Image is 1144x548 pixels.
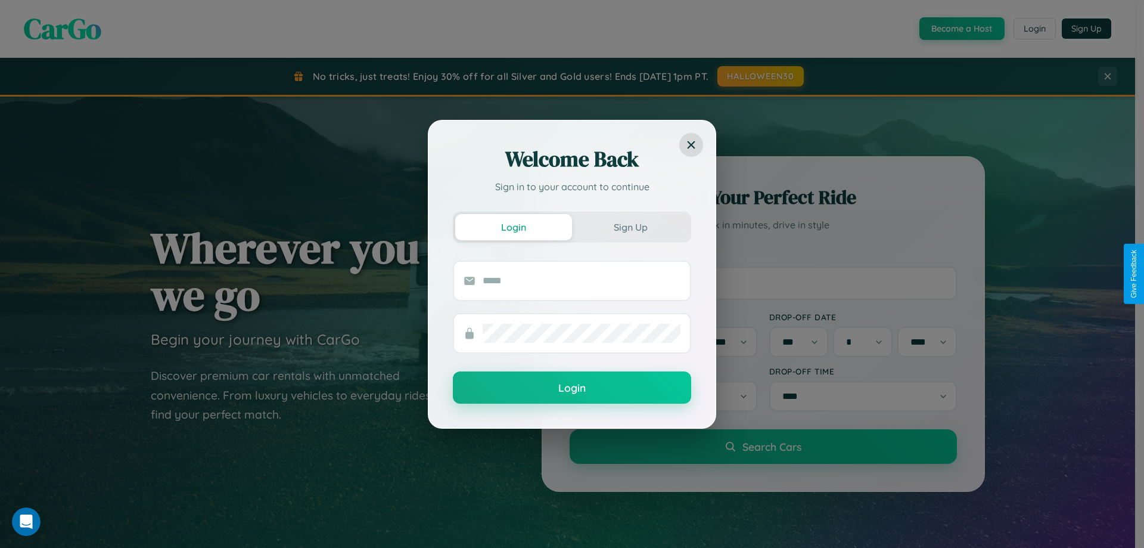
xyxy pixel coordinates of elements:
[572,214,689,240] button: Sign Up
[1130,250,1138,298] div: Give Feedback
[453,179,691,194] p: Sign in to your account to continue
[453,145,691,174] h2: Welcome Back
[12,507,41,536] iframe: Intercom live chat
[453,371,691,404] button: Login
[455,214,572,240] button: Login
